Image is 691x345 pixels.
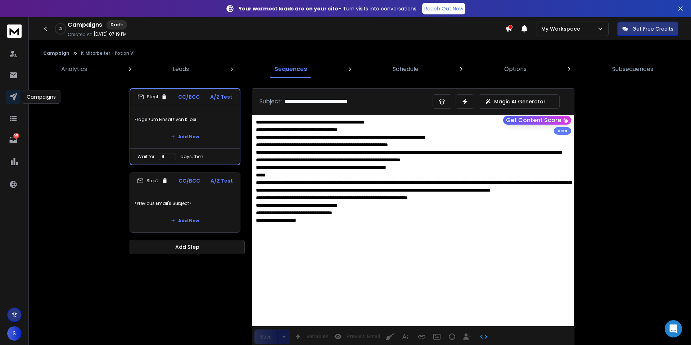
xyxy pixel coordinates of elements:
li: Step1CC/BCCA/Z TestFrage zum Einsatz von KI beiAdd NewWait fordays, then [130,88,240,165]
button: Insert Unsubscribe Link [460,330,474,344]
p: 0 % [59,27,62,31]
a: Reach Out Now [422,3,465,14]
p: Created At: [68,32,92,37]
p: – Turn visits into conversations [239,5,416,12]
p: A/Z Test [210,93,232,100]
p: CC/BCC [178,93,200,100]
p: 58 [13,133,19,139]
button: Add New [165,214,205,228]
p: days, then [180,154,203,160]
p: <Previous Email's Subject> [134,193,236,214]
button: More Text [398,330,412,344]
button: Get Content Score [503,116,571,125]
div: Step 2 [137,178,168,184]
li: Step2CC/BCCA/Z Test<Previous Email's Subject>Add New [130,172,240,233]
button: Magic AI Generator [479,94,560,109]
img: logo [7,24,22,38]
button: Get Free Credits [617,22,678,36]
p: A/Z Test [211,177,233,184]
p: Frage zum Einsatz von KI bei [135,109,235,130]
p: Options [504,65,527,73]
p: [DATE] 07:19 PM [94,31,127,37]
button: S [7,326,22,341]
button: Preview Email [331,330,381,344]
a: Schedule [388,61,423,78]
p: Subject: [259,97,282,106]
a: Analytics [57,61,91,78]
button: Insert Image (⌘P) [430,330,444,344]
button: Emoticons [445,330,459,344]
div: Beta [554,127,571,135]
div: Campaigns [22,90,60,104]
a: Options [500,61,531,78]
button: Variables [291,330,330,344]
div: Draft [107,20,127,30]
button: Add Step [130,240,245,254]
p: Schedule [393,65,419,73]
p: My Workspace [541,25,583,32]
a: 58 [6,133,21,147]
p: Sequences [275,65,307,73]
button: Insert Link (⌘K) [415,330,429,344]
span: Variables [305,333,330,340]
div: Open Intercom Messenger [665,320,682,337]
p: KI Mitarbeiter - Potion V1 [81,50,135,56]
button: Add New [165,130,205,144]
a: Leads [168,61,193,78]
p: Leads [173,65,189,73]
p: Magic AI Generator [494,98,546,105]
button: Clean HTML [383,330,397,344]
strong: Your warmest leads are on your site [239,5,338,12]
a: Sequences [270,61,311,78]
a: Subsequences [608,61,658,78]
p: Get Free Credits [632,25,673,32]
p: Reach Out Now [424,5,463,12]
div: Step 1 [137,94,167,100]
span: Preview Email [345,333,381,340]
button: Campaign [43,50,69,56]
p: Wait for [137,154,154,160]
p: Subsequences [612,65,653,73]
div: Save [254,330,277,344]
h1: Campaigns [68,21,102,29]
p: Analytics [61,65,87,73]
p: CC/BCC [179,177,200,184]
